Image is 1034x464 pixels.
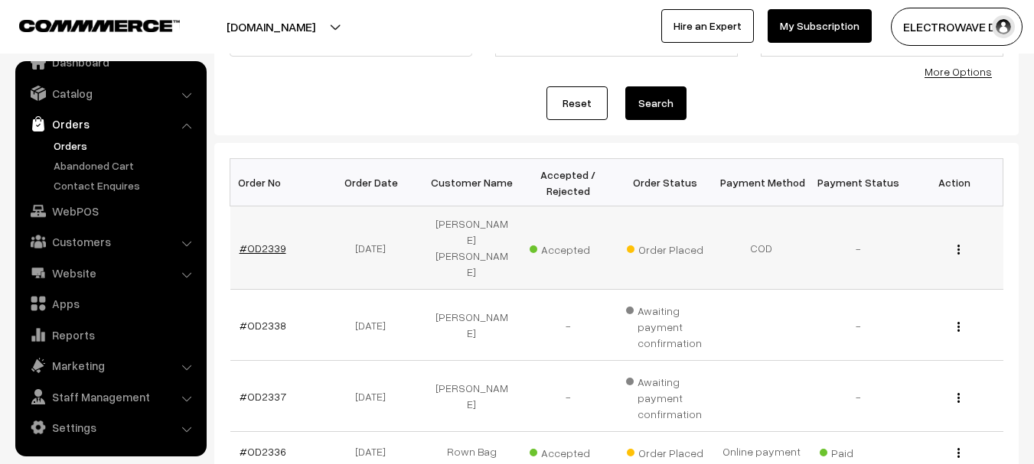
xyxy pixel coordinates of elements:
a: More Options [925,65,992,78]
button: [DOMAIN_NAME] [173,8,369,46]
img: user [992,15,1015,38]
a: Dashboard [19,48,201,76]
a: Settings [19,414,201,441]
img: Menu [957,245,960,255]
a: Catalog [19,79,201,107]
td: [DATE] [327,361,423,432]
a: WebPOS [19,197,201,225]
img: Menu [957,322,960,332]
a: Contact Enquires [50,177,201,193]
button: ELECTROWAVE DE… [891,8,1023,46]
button: Search [625,86,687,120]
a: Orders [19,110,201,138]
a: COMMMERCE [19,15,153,34]
a: #OD2338 [240,319,286,332]
td: - [520,290,616,361]
td: COD [713,206,810,290]
span: Order Placed [627,441,703,461]
span: Awaiting payment confirmation [626,370,704,422]
td: [DATE] [327,290,423,361]
a: Orders [50,138,201,154]
th: Order No [230,159,327,206]
td: - [810,206,906,290]
a: #OD2337 [240,390,286,403]
td: [PERSON_NAME] [423,290,520,361]
a: #OD2336 [240,445,286,458]
td: [PERSON_NAME] [PERSON_NAME] [423,206,520,290]
th: Payment Method [713,159,810,206]
a: Customers [19,228,201,255]
a: Hire an Expert [661,9,754,43]
span: Accepted [530,238,606,258]
th: Customer Name [423,159,520,206]
a: Staff Management [19,383,201,410]
img: Menu [957,393,960,403]
td: - [810,361,906,432]
td: - [810,290,906,361]
a: Marketing [19,352,201,379]
td: - [520,361,616,432]
th: Action [906,159,1003,206]
a: Apps [19,290,201,317]
img: COMMMERCE [19,20,180,31]
span: Paid [820,441,896,461]
a: Reports [19,321,201,349]
a: My Subscription [768,9,872,43]
a: Website [19,259,201,287]
a: Reset [546,86,608,120]
img: Menu [957,448,960,458]
a: Abandoned Cart [50,157,201,174]
a: #OD2339 [240,242,286,255]
th: Order Status [617,159,713,206]
th: Accepted / Rejected [520,159,616,206]
span: Awaiting payment confirmation [626,299,704,351]
th: Order Date [327,159,423,206]
td: [PERSON_NAME] [423,361,520,432]
th: Payment Status [810,159,906,206]
span: Accepted [530,441,606,461]
span: Order Placed [627,238,703,258]
td: [DATE] [327,206,423,290]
